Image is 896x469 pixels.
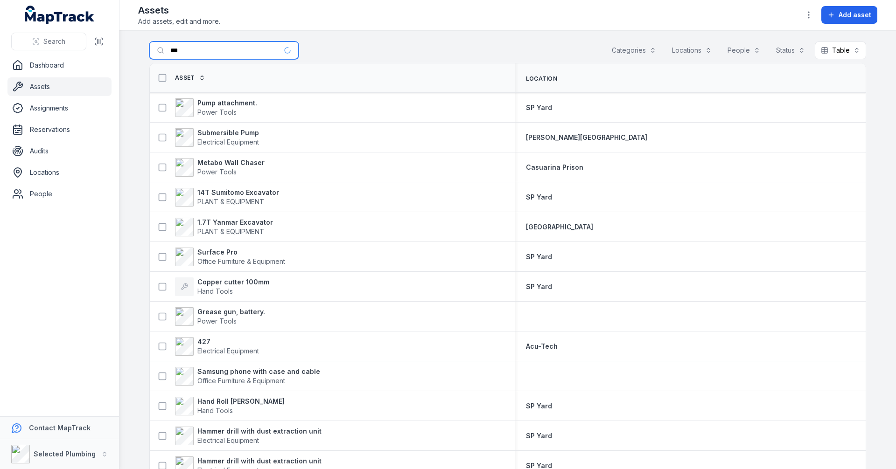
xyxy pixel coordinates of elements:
[197,277,269,287] strong: Copper cutter 100mm
[197,436,259,444] span: Electrical Equipment
[606,41,662,59] button: Categories
[197,407,233,414] span: Hand Tools
[7,185,112,203] a: People
[197,397,285,406] strong: Hand Roll [PERSON_NAME]
[175,277,269,296] a: Copper cutter 100mmHand Tools
[175,128,259,147] a: Submersible PumpElectrical Equipment
[815,41,866,59] button: Table
[197,228,264,235] span: PLANT & EQUIPMENT
[526,282,552,291] a: SP Yard
[526,342,558,351] a: Acu-Tech
[526,342,558,350] span: Acu-Tech
[770,41,811,59] button: Status
[197,248,285,257] strong: Surface Pro
[526,133,647,141] span: [PERSON_NAME][GEOGRAPHIC_DATA]
[197,198,264,206] span: PLANT & EQUIPMENT
[526,193,552,202] a: SP Yard
[175,98,257,117] a: Pump attachment.Power Tools
[175,367,320,386] a: Samsung phone with case and cableOffice Furniture & Equipment
[197,108,237,116] span: Power Tools
[526,193,552,201] span: SP Yard
[175,74,205,82] a: Asset
[526,283,552,290] span: SP Yard
[7,163,112,182] a: Locations
[7,77,112,96] a: Assets
[197,317,237,325] span: Power Tools
[138,4,220,17] h2: Assets
[7,99,112,117] a: Assignments
[34,450,96,458] strong: Selected Plumbing
[526,401,552,411] a: SP Yard
[526,163,583,172] a: Casuarina Prison
[526,253,552,261] span: SP Yard
[175,397,285,415] a: Hand Roll [PERSON_NAME]Hand Tools
[526,103,552,111] span: SP Yard
[43,37,65,46] span: Search
[526,222,593,232] a: [GEOGRAPHIC_DATA]
[821,6,877,24] button: Add asset
[526,431,552,441] a: SP Yard
[29,424,91,432] strong: Contact MapTrack
[175,74,195,82] span: Asset
[11,33,86,50] button: Search
[526,402,552,410] span: SP Yard
[25,6,95,24] a: MapTrack
[721,41,766,59] button: People
[175,188,279,207] a: 14T Sumitomo ExcavatorPLANT & EQUIPMENT
[197,307,265,317] strong: Grease gun, battery.
[197,377,285,385] span: Office Furniture & Equipment
[839,10,871,20] span: Add asset
[526,75,557,83] span: Location
[197,427,322,436] strong: Hammer drill with dust extraction unit
[666,41,718,59] button: Locations
[197,456,322,466] strong: Hammer drill with dust extraction unit
[197,168,237,176] span: Power Tools
[197,218,273,227] strong: 1.7T Yanmar Excavator
[526,223,593,231] span: [GEOGRAPHIC_DATA]
[175,337,259,356] a: 427Electrical Equipment
[197,98,257,108] strong: Pump attachment.
[7,142,112,160] a: Audits
[197,188,279,197] strong: 14T Sumitomo Excavator
[175,248,285,266] a: Surface ProOffice Furniture & Equipment
[526,133,647,142] a: [PERSON_NAME][GEOGRAPHIC_DATA]
[175,158,265,177] a: Metabo Wall ChaserPower Tools
[526,163,583,171] span: Casuarina Prison
[197,257,285,265] span: Office Furniture & Equipment
[526,432,552,440] span: SP Yard
[197,138,259,146] span: Electrical Equipment
[197,367,320,376] strong: Samsung phone with case and cable
[7,56,112,75] a: Dashboard
[175,307,265,326] a: Grease gun, battery.Power Tools
[197,287,233,295] span: Hand Tools
[526,103,552,112] a: SP Yard
[197,337,259,346] strong: 427
[7,120,112,139] a: Reservations
[526,252,552,262] a: SP Yard
[197,158,265,167] strong: Metabo Wall Chaser
[197,347,259,355] span: Electrical Equipment
[197,128,259,138] strong: Submersible Pump
[175,427,322,445] a: Hammer drill with dust extraction unitElectrical Equipment
[175,218,273,236] a: 1.7T Yanmar ExcavatorPLANT & EQUIPMENT
[138,17,220,26] span: Add assets, edit and more.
